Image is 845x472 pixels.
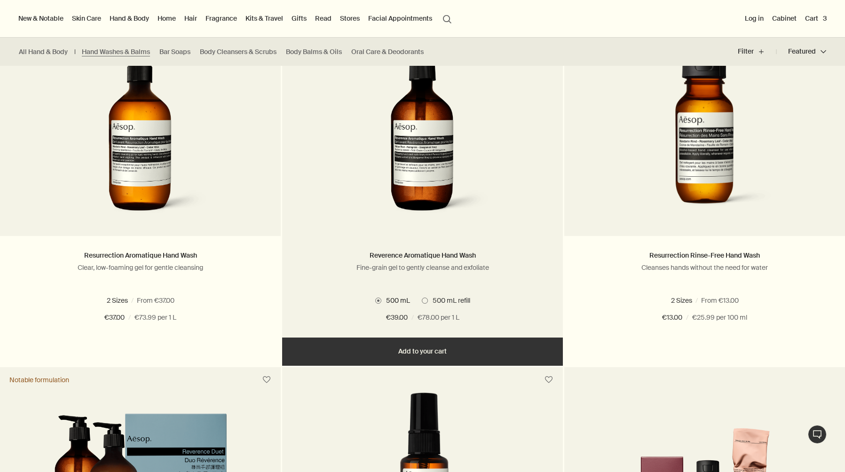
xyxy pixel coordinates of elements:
[313,12,333,24] a: Read
[743,12,766,24] button: Log in
[296,263,549,272] p: Fine-grain gel to gently cleanse and exfoliate
[578,263,831,272] p: Cleanses hands without the need for water
[366,12,434,24] a: Facial Appointments
[99,296,142,305] span: 500 mL refill
[84,251,197,260] a: Resurrection Aromatique Hand Wash
[352,48,493,222] img: Reverence Aromatique Hand Wash with pump
[715,296,743,305] span: 500 mL
[159,296,188,305] span: 500 mL
[776,40,826,63] button: Featured
[70,12,103,24] a: Skin Care
[662,312,682,323] span: €13.00
[258,371,275,388] button: Save to cabinet
[156,12,178,24] a: Home
[370,251,476,260] a: Reverence Aromatique Hand Wash
[282,48,563,236] a: Reverence Aromatique Hand Wash with pump
[808,425,827,444] button: Chat en direct
[672,296,697,305] span: 50 mL
[282,338,563,366] button: Add to your cart - €39.00
[540,371,557,388] button: Save to cabinet
[770,12,798,24] a: Cabinet
[82,47,150,56] a: Hand Washes & Balms
[108,12,151,24] a: Hand & Body
[70,48,211,222] img: Aesop Resurrection Aromatique Hand Wash in amber bottle with screw top
[411,312,414,323] span: /
[738,40,776,63] button: Filter
[290,12,308,24] a: Gifts
[134,312,176,323] span: €73.99 per 1 L
[803,12,829,24] button: Cart3
[381,296,410,305] span: 500 mL
[418,312,459,323] span: €78.00 per 1 L
[159,47,190,56] a: Bar Soaps
[200,47,276,56] a: Body Cleansers & Scrubs
[104,312,125,323] span: €37.00
[692,312,747,323] span: €25.99 per 100 ml
[386,312,408,323] span: €39.00
[439,9,456,27] button: Open search
[244,12,285,24] a: Kits & Travel
[686,312,688,323] span: /
[286,47,342,56] a: Body Balms & Oils
[338,12,362,24] button: Stores
[351,47,424,56] a: Oral Care & Deodorants
[14,263,267,272] p: Clear, low-foaming gel for gentle cleansing
[564,48,845,236] a: Resurrection Rinse-Free Hand Wash in amber plastic bottle
[182,12,199,24] a: Hair
[16,12,65,24] button: New & Notable
[9,376,69,384] div: Notable formulation
[19,47,68,56] a: All Hand & Body
[649,251,760,260] a: Resurrection Rinse-Free Hand Wash
[616,48,794,222] img: Resurrection Rinse-Free Hand Wash in amber plastic bottle
[204,12,239,24] a: Fragrance
[128,312,131,323] span: /
[428,296,470,305] span: 500 mL refill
